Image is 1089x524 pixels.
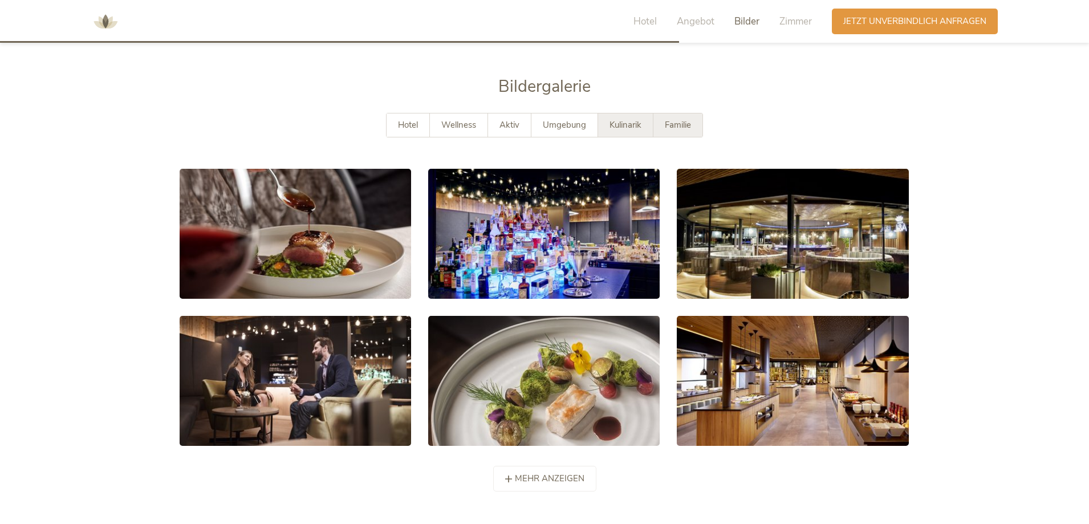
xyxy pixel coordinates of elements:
[499,119,519,131] span: Aktiv
[677,15,714,28] span: Angebot
[609,119,641,131] span: Kulinarik
[734,15,759,28] span: Bilder
[779,15,812,28] span: Zimmer
[498,75,591,98] span: Bildergalerie
[543,119,586,131] span: Umgebung
[398,119,418,131] span: Hotel
[88,17,123,25] a: AMONTI & LUNARIS Wellnessresort
[441,119,476,131] span: Wellness
[88,5,123,39] img: AMONTI & LUNARIS Wellnessresort
[843,15,986,27] span: Jetzt unverbindlich anfragen
[515,473,584,485] span: mehr anzeigen
[665,119,691,131] span: Familie
[633,15,657,28] span: Hotel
